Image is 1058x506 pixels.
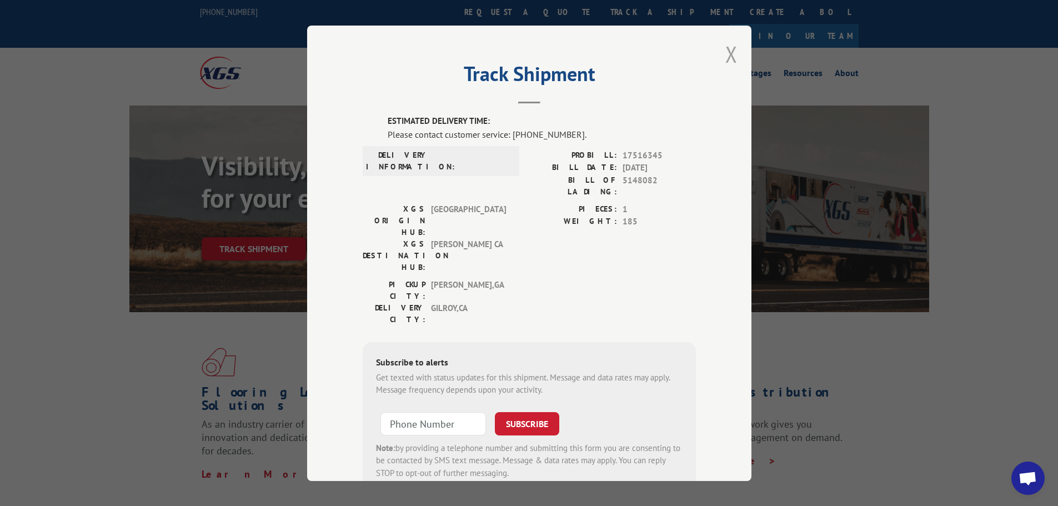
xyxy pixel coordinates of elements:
div: Subscribe to alerts [376,355,683,371]
label: XGS ORIGIN HUB: [363,203,425,238]
label: PROBILL: [529,149,617,162]
label: DELIVERY INFORMATION: [366,149,429,172]
div: Get texted with status updates for this shipment. Message and data rates may apply. Message frequ... [376,371,683,396]
span: [DATE] [623,162,696,174]
span: [PERSON_NAME] CA [431,238,506,273]
label: XGS DESTINATION HUB: [363,238,425,273]
span: [GEOGRAPHIC_DATA] [431,203,506,238]
button: Close modal [725,39,738,69]
label: PIECES: [529,203,617,216]
label: PICKUP CITY: [363,278,425,302]
span: GILROY , CA [431,302,506,325]
label: BILL DATE: [529,162,617,174]
div: Open chat [1011,462,1045,495]
label: WEIGHT: [529,216,617,228]
strong: Note: [376,442,395,453]
h2: Track Shipment [363,66,696,87]
span: 1 [623,203,696,216]
label: BILL OF LADING: [529,174,617,197]
input: Phone Number [380,412,486,435]
div: by providing a telephone number and submitting this form you are consenting to be contacted by SM... [376,442,683,479]
span: 185 [623,216,696,228]
span: [PERSON_NAME] , GA [431,278,506,302]
span: 17516345 [623,149,696,162]
span: 5148082 [623,174,696,197]
div: Please contact customer service: [PHONE_NUMBER]. [388,127,696,141]
button: SUBSCRIBE [495,412,559,435]
label: ESTIMATED DELIVERY TIME: [388,115,696,128]
label: DELIVERY CITY: [363,302,425,325]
